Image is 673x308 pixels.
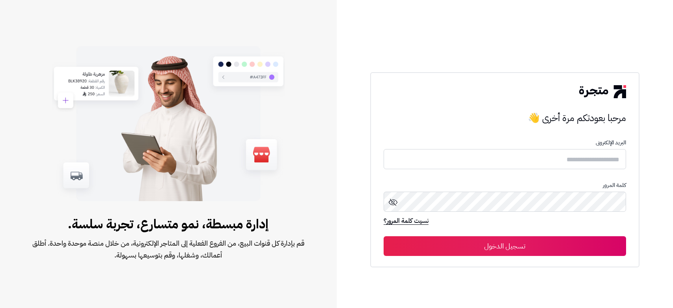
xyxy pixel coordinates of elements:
p: البريد الإلكترونى [384,140,626,146]
a: نسيت كلمة المرور؟ [384,216,429,227]
span: إدارة مبسطة، نمو متسارع، تجربة سلسة. [25,215,311,233]
span: قم بإدارة كل قنوات البيع، من الفروع الفعلية إلى المتاجر الإلكترونية، من خلال منصة موحدة واحدة. أط... [25,237,311,261]
img: logo-2.png [579,85,626,98]
p: كلمة المرور [384,182,626,189]
button: تسجيل الدخول [384,236,626,256]
h3: مرحبا بعودتكم مرة أخرى 👋 [384,110,626,126]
